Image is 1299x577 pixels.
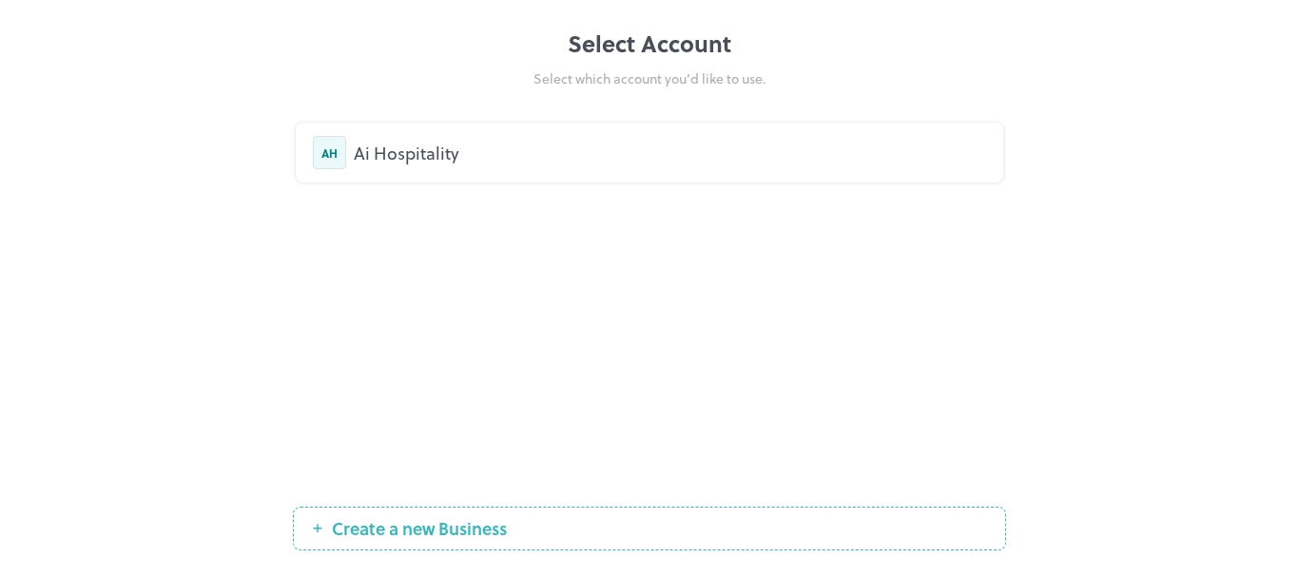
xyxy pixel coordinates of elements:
div: Select Account [293,27,1006,61]
button: Create a new Business [293,507,1006,550]
div: AH [313,136,346,169]
span: Create a new Business [322,519,516,538]
div: Ai Hospitality [354,140,986,165]
div: Select which account you’d like to use. [293,68,1006,88]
